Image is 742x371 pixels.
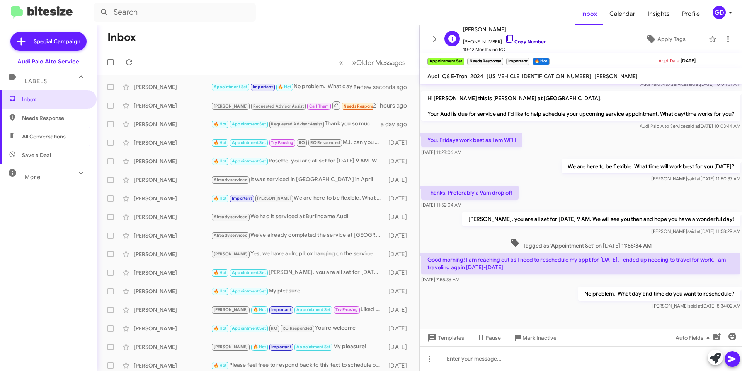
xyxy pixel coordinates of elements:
[211,212,385,221] div: We had it serviced at Burlingame Audi
[214,344,248,349] span: [PERSON_NAME]
[463,34,546,46] span: [PHONE_NUMBER]
[22,133,66,140] span: All Conversations
[385,232,413,239] div: [DATE]
[134,306,211,314] div: [PERSON_NAME]
[271,121,322,127] span: Requested Advisor Assist
[214,214,248,219] span: Already serviced
[107,31,136,44] h1: Inbox
[214,104,248,109] span: [PERSON_NAME]
[25,174,41,181] span: More
[652,303,740,309] span: [PERSON_NAME] [DATE] 8:34:02 AM
[232,326,266,331] span: Appointment Set
[211,120,381,128] div: Thank you so much, I appreciate all your help.
[426,331,464,345] span: Templates
[421,133,522,147] p: You. Fridays work best as I am WFH
[134,343,211,351] div: [PERSON_NAME]
[352,58,356,67] span: »
[421,277,459,282] span: [DATE] 7:55:36 AM
[134,362,211,369] div: [PERSON_NAME]
[232,140,266,145] span: Appointment Set
[651,228,740,234] span: [PERSON_NAME] [DATE] 11:58:29 AM
[214,326,227,331] span: 🔥 Hot
[211,287,385,296] div: My pleasure!
[134,157,211,165] div: [PERSON_NAME]
[626,32,705,46] button: Apply Tags
[427,58,464,65] small: Appointment Set
[271,307,291,312] span: Important
[211,342,385,351] div: My pleasure!
[134,102,211,109] div: [PERSON_NAME]
[134,195,211,202] div: [PERSON_NAME]
[22,114,88,122] span: Needs Response
[134,232,211,239] div: [PERSON_NAME]
[134,325,211,332] div: [PERSON_NAME]
[347,55,410,70] button: Next
[562,159,740,173] p: We are here to be flexible. What time will work best for you [DATE]?
[232,159,266,164] span: Appointment Set
[385,269,413,277] div: [DATE]
[211,268,385,277] div: [PERSON_NAME], you are all set for [DATE] 3:45 PM. We will see you then and hope you have a wonde...
[94,3,256,22] input: Search
[214,251,248,256] span: [PERSON_NAME]
[253,344,266,349] span: 🔥 Hot
[487,73,591,80] span: [US_VEHICLE_IDENTIFICATION_NUMBER]
[640,81,740,87] span: Audi Palo Alto Service [DATE] 10:04:31 AM
[385,325,413,332] div: [DATE]
[134,250,211,258] div: [PERSON_NAME]
[17,58,79,65] div: Audi Palo Alto Service
[283,326,312,331] span: RO Responded
[211,82,367,91] div: No problem. What day and time do you want to reschedule?
[385,306,413,314] div: [DATE]
[442,73,467,80] span: Q8 E-Tron
[421,149,461,155] span: [DATE] 11:28:06 AM
[713,6,726,19] div: GD
[214,363,227,368] span: 🔥 Hot
[134,176,211,184] div: [PERSON_NAME]
[381,120,413,128] div: a day ago
[34,38,80,45] span: Special Campaign
[214,84,248,89] span: Appointment Set
[211,175,385,184] div: It was serviced in [GEOGRAPHIC_DATA] in April
[335,55,410,70] nav: Page navigation example
[134,213,211,221] div: [PERSON_NAME]
[463,46,546,53] span: 10-12 Months no RO
[421,202,461,208] span: [DATE] 11:52:04 AM
[507,238,655,250] span: Tagged as 'Appointment Set' on [DATE] 11:58:34 AM
[385,362,413,369] div: [DATE]
[421,253,740,274] p: Good morning! I am reaching out as I need to reschedule my appt for [DATE]. I ended up needing to...
[211,324,385,333] div: You're welcome
[211,361,385,370] div: Please feel free to respond back to this text to schedule or call us at [PHONE_NUMBER] when you a...
[211,194,385,203] div: We are here to be flexible. What time will work best for you?
[686,81,700,87] span: said at
[676,331,713,345] span: Auto Fields
[211,305,385,314] div: Liked “We do offer a shuttle M-F from 7:30 - 4:30, within the 10 mile radius.”
[271,344,291,349] span: Important
[253,84,273,89] span: Important
[427,73,439,80] span: Audi
[309,104,329,109] span: Call Them
[385,139,413,147] div: [DATE]
[640,123,740,129] span: Audi Palo Alto Service [DATE] 10:03:44 AM
[686,123,699,129] span: said at
[232,270,266,275] span: Appointment Set
[134,139,211,147] div: [PERSON_NAME]
[134,269,211,277] div: [PERSON_NAME]
[253,307,266,312] span: 🔥 Hot
[706,6,733,19] button: GD
[134,287,211,295] div: [PERSON_NAME]
[421,91,740,121] p: Hi [PERSON_NAME] this is [PERSON_NAME] at [GEOGRAPHIC_DATA]. Your Audi is due for service and I'd...
[603,3,642,25] a: Calendar
[507,331,563,345] button: Mark Inactive
[211,101,373,110] div: Hello MJ- wanted to check back on this. Thanks
[214,159,227,164] span: 🔥 Hot
[25,78,47,85] span: Labels
[385,157,413,165] div: [DATE]
[299,140,305,145] span: RO
[657,32,686,46] span: Apply Tags
[669,331,719,345] button: Auto Fields
[214,307,248,312] span: [PERSON_NAME]
[214,289,227,294] span: 🔥 Hot
[232,196,252,201] span: Important
[385,176,413,184] div: [DATE]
